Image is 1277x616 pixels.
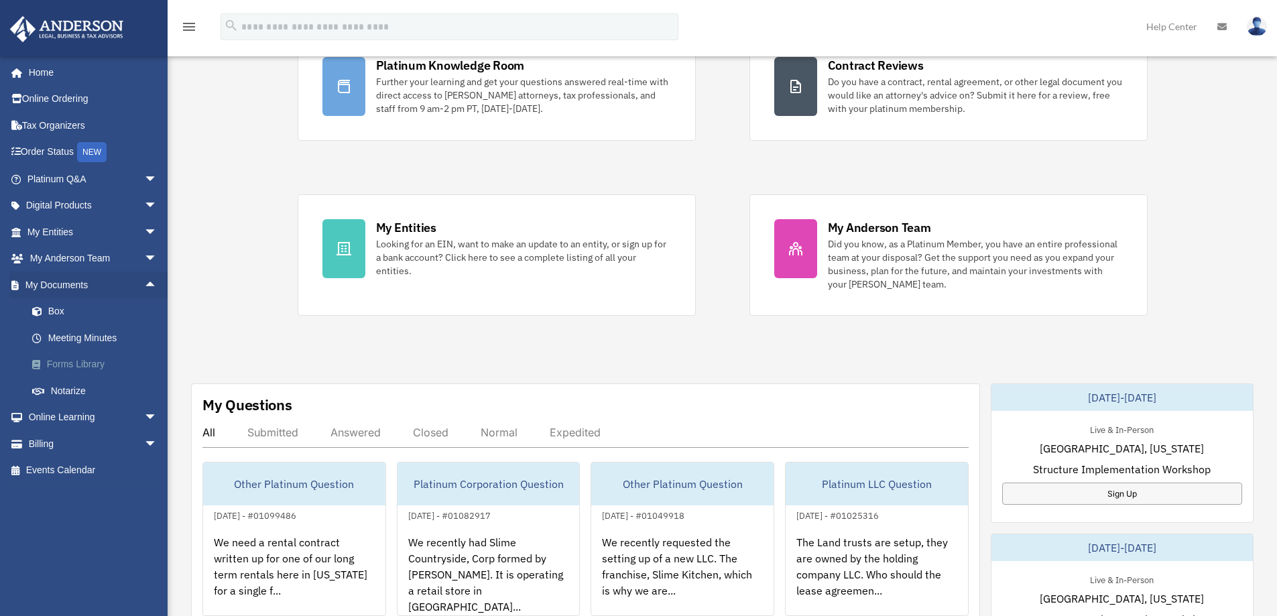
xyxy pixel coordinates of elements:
[247,426,298,439] div: Submitted
[1079,572,1164,586] div: Live & In-Person
[298,32,696,141] a: Platinum Knowledge Room Further your learning and get your questions answered real-time with dire...
[828,57,924,74] div: Contract Reviews
[224,18,239,33] i: search
[9,192,178,219] a: Digital Productsarrow_drop_down
[19,377,178,404] a: Notarize
[19,324,178,351] a: Meeting Minutes
[9,430,178,457] a: Billingarrow_drop_down
[9,112,178,139] a: Tax Organizers
[376,237,671,278] div: Looking for an EIN, want to make an update to an entity, or sign up for a bank account? Click her...
[1079,422,1164,436] div: Live & In-Person
[785,462,969,616] a: Platinum LLC Question[DATE] - #01025316The Land trusts are setup, they are owned by the holding c...
[9,86,178,113] a: Online Ordering
[591,462,774,616] a: Other Platinum Question[DATE] - #01049918We recently requested the setting up of a new LLC. The f...
[591,507,695,521] div: [DATE] - #01049918
[202,426,215,439] div: All
[144,166,171,193] span: arrow_drop_down
[398,463,580,505] div: Platinum Corporation Question
[991,534,1253,561] div: [DATE]-[DATE]
[550,426,601,439] div: Expedited
[9,271,178,298] a: My Documentsarrow_drop_up
[202,395,292,415] div: My Questions
[203,507,307,521] div: [DATE] - #01099486
[19,298,178,325] a: Box
[203,463,385,505] div: Other Platinum Question
[828,75,1123,115] div: Do you have a contract, rental agreement, or other legal document you would like an attorney's ad...
[202,462,386,616] a: Other Platinum Question[DATE] - #01099486We need a rental contract written up for one of our long...
[9,166,178,192] a: Platinum Q&Aarrow_drop_down
[144,271,171,299] span: arrow_drop_up
[181,23,197,35] a: menu
[181,19,197,35] i: menu
[330,426,381,439] div: Answered
[376,75,671,115] div: Further your learning and get your questions answered real-time with direct access to [PERSON_NAM...
[481,426,518,439] div: Normal
[828,237,1123,291] div: Did you know, as a Platinum Member, you have an entire professional team at your disposal? Get th...
[144,219,171,246] span: arrow_drop_down
[144,245,171,273] span: arrow_drop_down
[376,219,436,236] div: My Entities
[1040,591,1204,607] span: [GEOGRAPHIC_DATA], [US_STATE]
[991,384,1253,411] div: [DATE]-[DATE]
[786,463,968,505] div: Platinum LLC Question
[9,59,171,86] a: Home
[1002,483,1242,505] a: Sign Up
[298,194,696,316] a: My Entities Looking for an EIN, want to make an update to an entity, or sign up for a bank accoun...
[19,351,178,378] a: Forms Library
[749,194,1148,316] a: My Anderson Team Did you know, as a Platinum Member, you have an entire professional team at your...
[397,462,581,616] a: Platinum Corporation Question[DATE] - #01082917We recently had Slime Countryside, Corp formed by ...
[749,32,1148,141] a: Contract Reviews Do you have a contract, rental agreement, or other legal document you would like...
[828,219,931,236] div: My Anderson Team
[413,426,448,439] div: Closed
[9,219,178,245] a: My Entitiesarrow_drop_down
[77,142,107,162] div: NEW
[591,463,774,505] div: Other Platinum Question
[376,57,525,74] div: Platinum Knowledge Room
[786,507,890,521] div: [DATE] - #01025316
[1040,440,1204,456] span: [GEOGRAPHIC_DATA], [US_STATE]
[1247,17,1267,36] img: User Pic
[9,404,178,431] a: Online Learningarrow_drop_down
[9,139,178,166] a: Order StatusNEW
[6,16,127,42] img: Anderson Advisors Platinum Portal
[144,192,171,220] span: arrow_drop_down
[398,507,501,521] div: [DATE] - #01082917
[144,430,171,458] span: arrow_drop_down
[1033,461,1211,477] span: Structure Implementation Workshop
[144,404,171,432] span: arrow_drop_down
[9,245,178,272] a: My Anderson Teamarrow_drop_down
[9,457,178,484] a: Events Calendar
